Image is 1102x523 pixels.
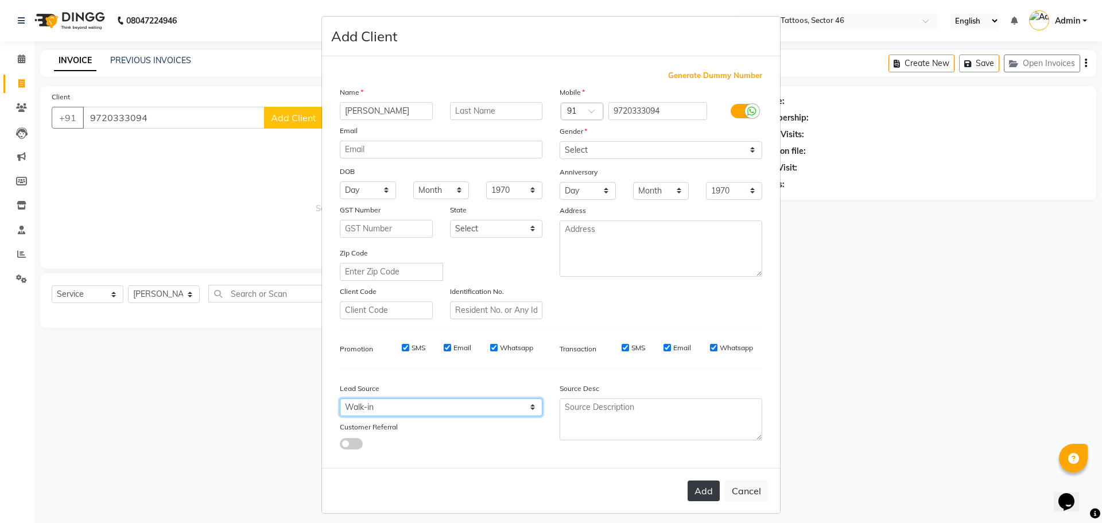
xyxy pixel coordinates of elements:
label: Customer Referral [340,422,398,432]
label: Identification No. [450,286,504,297]
label: Mobile [560,87,585,98]
span: Generate Dummy Number [668,70,762,82]
label: DOB [340,166,355,177]
input: GST Number [340,220,433,238]
label: SMS [412,343,425,353]
label: Client Code [340,286,377,297]
input: Resident No. or Any Id [450,301,543,319]
input: Enter Zip Code [340,263,443,281]
label: Gender [560,126,587,137]
label: State [450,205,467,215]
input: Mobile [608,102,708,120]
input: Client Code [340,301,433,319]
h4: Add Client [331,26,397,47]
label: Lead Source [340,383,379,394]
label: Email [340,126,358,136]
label: Address [560,206,586,216]
label: SMS [631,343,645,353]
iframe: chat widget [1054,477,1091,512]
label: Anniversary [560,167,597,177]
input: First Name [340,102,433,120]
label: Email [453,343,471,353]
button: Add [688,481,720,501]
label: Source Desc [560,383,599,394]
input: Last Name [450,102,543,120]
label: Transaction [560,344,596,354]
label: GST Number [340,205,381,215]
label: Name [340,87,363,98]
label: Zip Code [340,248,368,258]
label: Promotion [340,344,373,354]
label: Whatsapp [720,343,753,353]
input: Email [340,141,542,158]
label: Email [673,343,691,353]
button: Cancel [724,480,769,502]
label: Whatsapp [500,343,533,353]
